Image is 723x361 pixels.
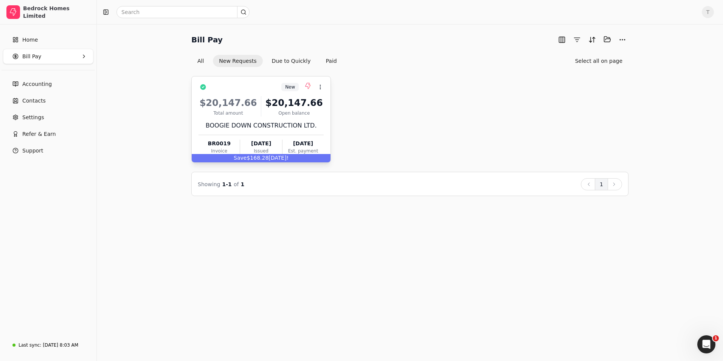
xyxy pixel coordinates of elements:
div: $20,147.66 [199,96,258,110]
div: [DATE] [240,140,282,148]
span: Accounting [22,80,52,88]
a: Contacts [3,93,93,108]
div: Last sync: [19,342,41,349]
button: Select all on page [569,55,628,67]
div: Bedrock Homes Limited [23,5,90,20]
div: Issued [240,148,282,154]
span: Showing [198,181,220,187]
div: Total amount [199,110,258,117]
div: Est. payment [282,148,324,154]
a: Home [3,32,93,47]
h2: Bill Pay [191,34,223,46]
button: Support [3,143,93,158]
div: [DATE] [282,140,324,148]
span: 1 [713,335,719,341]
span: Home [22,36,38,44]
div: BOOGIE DOWN CONSTRUCTION LTD. [199,121,324,130]
span: Settings [22,114,44,121]
div: BR0019 [199,140,240,148]
button: 1 [595,178,608,190]
button: Sort [586,34,598,46]
iframe: Intercom live chat [697,335,715,353]
div: Invoice [199,148,240,154]
button: Batch (0) [601,33,613,45]
button: Bill Pay [3,49,93,64]
span: Support [22,147,43,155]
a: Last sync:[DATE] 8:03 AM [3,338,93,352]
span: 1 - 1 [222,181,232,187]
div: $168.28 [192,154,330,162]
span: 1 [241,181,245,187]
button: More [616,34,628,46]
button: T [702,6,714,18]
button: All [191,55,210,67]
div: Open balance [264,110,324,117]
button: Refer & Earn [3,126,93,142]
div: Invoice filter options [191,55,343,67]
input: Search [116,6,250,18]
span: [DATE]! [268,155,289,161]
a: Accounting [3,76,93,92]
span: Refer & Earn [22,130,56,138]
a: Settings [3,110,93,125]
span: of [234,181,239,187]
div: $20,147.66 [264,96,324,110]
button: Due to Quickly [266,55,317,67]
button: Paid [320,55,343,67]
div: [DATE] 8:03 AM [43,342,78,349]
span: Save [234,155,247,161]
span: Contacts [22,97,46,105]
span: New [285,84,295,90]
span: Bill Pay [22,53,41,61]
button: New Requests [213,55,262,67]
